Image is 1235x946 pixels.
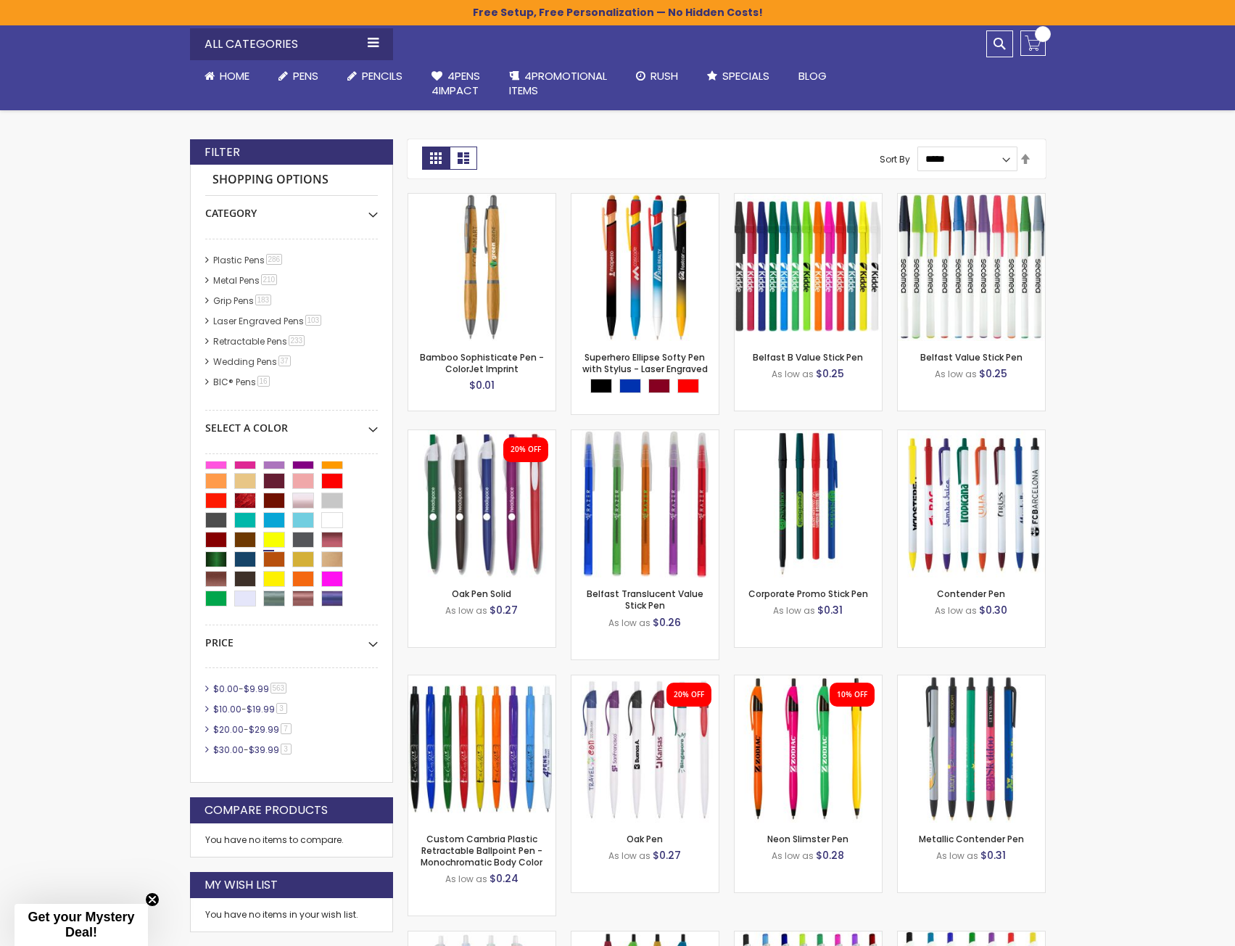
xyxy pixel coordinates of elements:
div: 20% OFF [511,445,541,455]
a: Retractable Pens233 [210,335,310,347]
span: $0.25 [816,366,844,381]
span: As low as [772,850,814,862]
span: 286 [266,254,283,265]
span: $0.25 [979,366,1007,381]
a: 4Pens4impact [417,60,495,107]
span: $0.27 [653,848,681,863]
div: Price [205,625,378,650]
a: Belfast Value Stick Pen [898,193,1045,205]
a: Oak Pen [627,833,663,845]
a: Preston Translucent Pen [735,931,882,943]
span: As low as [608,617,650,629]
a: Custom Cambria Plastic Retractable Ballpoint Pen - Monochromatic Body Color [421,833,542,868]
span: $10.00 [213,703,241,715]
a: Rush [621,60,693,92]
div: Select A Color [205,411,378,435]
img: Custom Cambria Plastic Retractable Ballpoint Pen - Monochromatic Body Color [408,675,555,823]
a: Preston B Click Pen [898,931,1045,943]
span: $39.99 [249,744,279,756]
a: 4PROMOTIONALITEMS [495,60,621,107]
a: Pens [264,60,333,92]
strong: Filter [205,144,240,160]
span: Blog [798,68,827,83]
a: Neon Slimster Pen [735,675,882,687]
span: $0.31 [980,848,1006,863]
span: $0.00 [213,683,239,695]
a: Belfast B Value Stick Pen [753,351,863,363]
a: Bamboo Sophisticate Pen - ColorJet Imprint [420,351,544,375]
a: Oak Pen [571,675,719,687]
span: As low as [935,604,977,617]
div: All Categories [190,28,393,60]
a: Belfast Translucent Value Stick Pen [587,588,703,612]
a: Belfast B Value Stick Pen [735,193,882,205]
span: As low as [936,850,978,862]
label: Sort By [880,152,910,165]
span: $20.00 [213,723,244,736]
a: Oak Pen Solid [408,429,555,442]
span: As low as [445,873,487,885]
strong: Grid [422,147,450,170]
span: 233 [289,335,305,346]
span: As low as [608,850,650,862]
div: Red [677,379,699,393]
img: Superhero Ellipse Softy Pen with Stylus - Laser Engraved [571,194,719,341]
span: $9.99 [244,683,269,695]
span: Home [220,68,249,83]
span: 16 [257,376,270,387]
a: Contender Pen [898,429,1045,442]
a: $30.00-$39.993 [210,744,297,756]
a: $0.00-$9.99563 [210,683,292,695]
a: Metallic Contender Pen [919,833,1024,845]
span: 4PROMOTIONAL ITEMS [509,68,607,98]
span: $0.31 [817,603,843,617]
a: Belfast Value Stick Pen [920,351,1023,363]
span: Pencils [362,68,402,83]
span: 3 [276,703,287,714]
a: Metal Pens210 [210,274,283,287]
a: Corporate Promo Stick Pen [735,429,882,442]
a: Contender Frosted Pen [408,931,555,943]
span: 37 [278,355,291,366]
a: Wedding Pens37 [210,355,296,368]
span: $0.01 [469,378,495,392]
img: Bamboo Sophisticate Pen - ColorJet Imprint [408,194,555,341]
a: Bamboo Sophisticate Pen - ColorJet Imprint [408,193,555,205]
span: $0.26 [653,615,681,630]
div: You have no items to compare. [190,823,393,857]
img: Belfast Translucent Value Stick Pen [571,430,719,577]
span: Pens [293,68,318,83]
strong: My Wish List [205,877,278,893]
a: $10.00-$19.993 [210,703,292,715]
div: Burgundy [648,379,670,393]
div: You have no items in your wish list. [205,909,378,921]
button: Close teaser [145,892,160,907]
a: Plastic Pens286 [210,254,288,266]
span: As low as [445,604,487,617]
strong: Shopping Options [205,165,378,196]
span: Get your Mystery Deal! [28,910,134,939]
a: Superhero Ellipse Softy Pen with Stylus - Laser Engraved [571,193,719,205]
span: $0.24 [490,871,519,886]
a: Superhero Ellipse Softy Pen with Stylus - Laser Engraved [582,351,708,375]
a: Pencils [333,60,417,92]
span: 103 [305,315,322,326]
a: $20.00-$29.997 [210,723,297,736]
span: $0.27 [490,603,518,617]
img: Oak Pen Solid [408,430,555,577]
img: Oak Pen [571,675,719,823]
span: Rush [650,68,678,83]
span: $19.99 [247,703,275,715]
a: Custom Cambria Plastic Retractable Ballpoint Pen - Monochromatic Body Color [408,675,555,687]
img: Metallic Contender Pen [898,675,1045,823]
a: BIC® Pens16 [210,376,275,388]
span: 4Pens 4impact [431,68,480,98]
div: 20% OFF [674,690,704,700]
a: Contender Pen [937,588,1005,600]
img: Corporate Promo Stick Pen [735,430,882,577]
img: Neon Slimster Pen [735,675,882,823]
span: 563 [270,683,287,694]
a: Home [190,60,264,92]
a: Specials [693,60,784,92]
a: Metallic Contender Pen [898,675,1045,687]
